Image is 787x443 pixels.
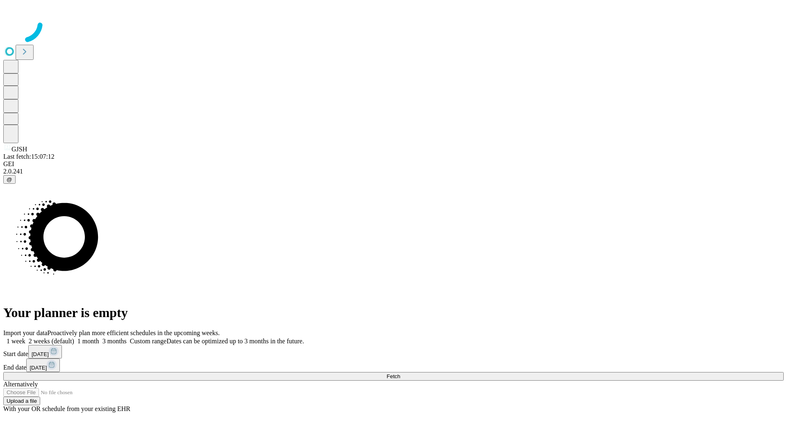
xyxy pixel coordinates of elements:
[166,338,304,345] span: Dates can be optimized up to 3 months in the future.
[7,176,12,183] span: @
[3,329,48,336] span: Import your data
[3,405,130,412] span: With your OR schedule from your existing EHR
[3,153,55,160] span: Last fetch: 15:07:12
[26,359,60,372] button: [DATE]
[3,372,784,381] button: Fetch
[77,338,99,345] span: 1 month
[32,351,49,357] span: [DATE]
[30,365,47,371] span: [DATE]
[102,338,127,345] span: 3 months
[3,168,784,175] div: 2.0.241
[29,338,74,345] span: 2 weeks (default)
[3,175,16,184] button: @
[3,345,784,359] div: Start date
[7,338,25,345] span: 1 week
[28,345,62,359] button: [DATE]
[130,338,166,345] span: Custom range
[3,359,784,372] div: End date
[387,373,400,379] span: Fetch
[3,381,38,388] span: Alternatively
[48,329,220,336] span: Proactively plan more efficient schedules in the upcoming weeks.
[3,397,40,405] button: Upload a file
[11,146,27,153] span: GJSH
[3,305,784,320] h1: Your planner is empty
[3,160,784,168] div: GEI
